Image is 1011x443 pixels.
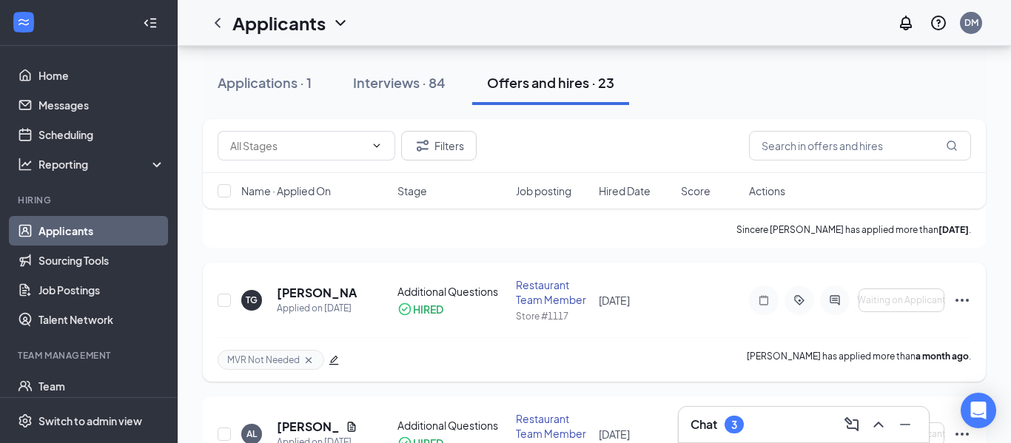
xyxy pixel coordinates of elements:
a: Job Postings [38,275,165,305]
h5: [PERSON_NAME] [277,419,340,435]
svg: CheckmarkCircle [397,302,412,317]
div: Store #1117 [516,310,589,322]
div: Offers and hires · 23 [487,73,614,92]
div: Applications · 1 [218,73,312,92]
button: Filter Filters [401,131,477,160]
b: [DATE] [938,224,969,235]
p: [PERSON_NAME] has applied more than . [747,350,971,370]
svg: WorkstreamLogo [16,15,31,30]
svg: QuestionInfo [930,14,947,32]
div: Restaurant Team Member [516,277,589,307]
div: 3 [731,419,737,431]
div: Additional Questions [397,418,508,433]
a: Talent Network [38,305,165,334]
svg: ActiveTag [790,294,808,306]
div: HIRED [413,302,443,317]
h3: Chat [691,416,717,433]
input: All Stages [230,138,365,154]
span: Name · Applied On [241,183,331,198]
span: [DATE] [599,427,630,441]
div: Switch to admin view [38,413,142,428]
svg: Minimize [896,416,914,433]
span: [DATE] [599,294,630,307]
input: Search in offers and hires [749,131,971,160]
div: Additional Questions [397,284,508,299]
button: Minimize [893,413,917,436]
svg: Document [346,421,357,433]
svg: ChevronDown [332,14,349,32]
span: Job posting [516,183,571,198]
div: Reporting [38,157,166,172]
div: Applied on [DATE] [277,301,357,316]
svg: Note [755,294,773,306]
div: Interviews · 84 [353,73,446,92]
svg: ChevronLeft [209,14,226,32]
span: MVR Not Needed [227,354,300,366]
a: Scheduling [38,120,165,149]
h1: Applicants [232,10,326,35]
div: TG [246,294,258,306]
b: a month ago [916,351,969,362]
div: AL [246,427,257,440]
div: DM [964,16,978,29]
div: Open Intercom Messenger [961,393,996,428]
svg: Collapse [143,16,158,30]
p: Sincere [PERSON_NAME] has applied more than . [736,223,971,236]
a: Applicants [38,216,165,246]
button: Waiting on Applicant [859,288,944,312]
div: Restaurant Team Member [516,411,589,441]
a: Home [38,61,165,90]
a: Sourcing Tools [38,246,165,275]
svg: Settings [18,413,33,428]
button: ComposeMessage [840,413,864,436]
span: Stage [397,183,427,198]
svg: ChevronDown [371,140,383,152]
svg: ActiveChat [826,294,844,306]
button: ChevronUp [867,413,890,436]
span: Score [681,183,711,198]
svg: MagnifyingGlass [946,140,958,152]
h5: [PERSON_NAME] [277,285,357,301]
svg: ComposeMessage [843,416,861,433]
svg: Analysis [18,157,33,172]
span: Hired Date [599,183,651,198]
svg: Cross [303,354,315,366]
svg: Notifications [897,14,915,32]
svg: Filter [414,137,431,155]
span: edit [329,355,339,365]
a: Team [38,371,165,401]
svg: Ellipses [953,291,971,309]
div: Team Management [18,349,162,362]
a: Messages [38,90,165,120]
svg: ChevronUp [870,416,887,433]
span: Actions [749,183,785,198]
span: Waiting on Applicant [857,295,946,305]
svg: Ellipses [953,425,971,443]
div: Hiring [18,194,162,206]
